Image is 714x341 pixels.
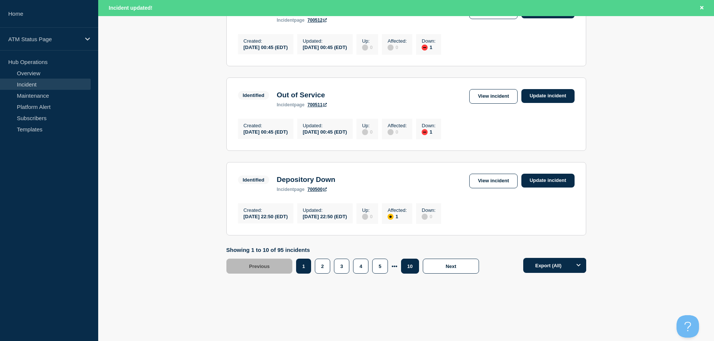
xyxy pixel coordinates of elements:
[422,45,428,51] div: down
[362,213,373,220] div: 0
[362,45,368,51] div: disabled
[303,128,347,135] div: [DATE] 00:45 (EDT)
[277,18,304,23] p: page
[277,187,294,192] span: incident
[422,129,428,135] div: down
[422,207,436,213] p: Down :
[422,214,428,220] div: disabled
[422,38,436,44] p: Down :
[244,123,288,128] p: Created :
[388,128,407,135] div: 0
[388,129,394,135] div: disabled
[277,102,294,107] span: incident
[277,91,327,99] h3: Out of Service
[446,264,456,269] span: Next
[244,38,288,44] p: Created :
[362,44,373,51] div: 0
[372,259,388,274] button: 5
[388,38,407,44] p: Affected :
[296,259,311,274] button: 1
[388,214,394,220] div: affected
[422,213,436,220] div: 0
[303,44,347,50] div: [DATE] 00:45 (EDT)
[307,187,327,192] a: 700500
[307,18,327,23] a: 700512
[388,44,407,51] div: 0
[401,259,419,274] button: 10
[362,38,373,44] p: Up :
[469,89,518,104] a: View incident
[277,187,304,192] p: page
[277,102,304,107] p: page
[362,129,368,135] div: disabled
[303,38,347,44] p: Updated :
[238,91,269,100] span: Identified
[303,213,347,219] div: [DATE] 22:50 (EDT)
[334,259,349,274] button: 3
[362,128,373,135] div: 0
[521,89,575,103] a: Update incident
[244,128,288,135] div: [DATE] 00:45 (EDT)
[226,259,293,274] button: Previous
[8,36,80,42] p: ATM Status Page
[362,214,368,220] div: disabled
[388,207,407,213] p: Affected :
[388,45,394,51] div: disabled
[109,5,153,11] span: Incident updated!
[307,102,327,107] a: 700511
[422,123,436,128] p: Down :
[244,207,288,213] p: Created :
[422,44,436,51] div: 1
[303,207,347,213] p: Updated :
[226,247,483,253] p: Showing 1 to 10 of 95 incidents
[238,176,269,184] span: Identified
[362,123,373,128] p: Up :
[362,207,373,213] p: Up :
[697,4,707,12] button: Close banner
[353,259,368,274] button: 4
[523,258,586,273] button: Export (All)
[277,176,335,184] h3: Depository Down
[677,315,699,338] iframe: Help Scout Beacon - Open
[315,259,330,274] button: 2
[277,18,294,23] span: incident
[388,123,407,128] p: Affected :
[244,44,288,50] div: [DATE] 00:45 (EDT)
[303,123,347,128] p: Updated :
[521,174,575,188] a: Update incident
[388,213,407,220] div: 1
[244,213,288,219] div: [DATE] 22:50 (EDT)
[249,264,270,269] span: Previous
[422,128,436,135] div: 1
[469,174,518,188] a: View incident
[423,259,479,274] button: Next
[571,258,586,273] button: Options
